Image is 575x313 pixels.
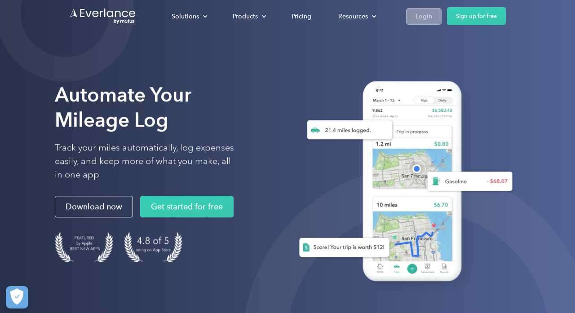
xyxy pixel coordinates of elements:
div: Pricing [292,11,311,22]
div: Products [233,11,258,22]
img: Everlance, mileage tracker app, expense tracking app [285,72,520,295]
a: Sign up for free [447,7,506,25]
div: Solutions [163,9,215,24]
a: Go to homepage [69,8,137,25]
div: Resources [338,11,368,22]
p: Track your miles automatically, log expenses easily, and keep more of what you make, all in one app [55,141,234,182]
button: Cookies Settings [6,286,28,309]
div: Resources [329,9,384,24]
div: Solutions [172,11,199,22]
img: Badge for Featured by Apple Best New Apps [55,232,113,262]
a: Login [406,8,442,25]
img: 4.9 out of 5 stars on the app store [124,232,182,262]
div: Products [224,9,274,24]
a: Pricing [283,9,320,24]
div: Login [416,11,432,22]
a: Download now [55,196,133,218]
a: Get started for free [140,196,234,218]
strong: Automate Your Mileage Log [55,83,191,132]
